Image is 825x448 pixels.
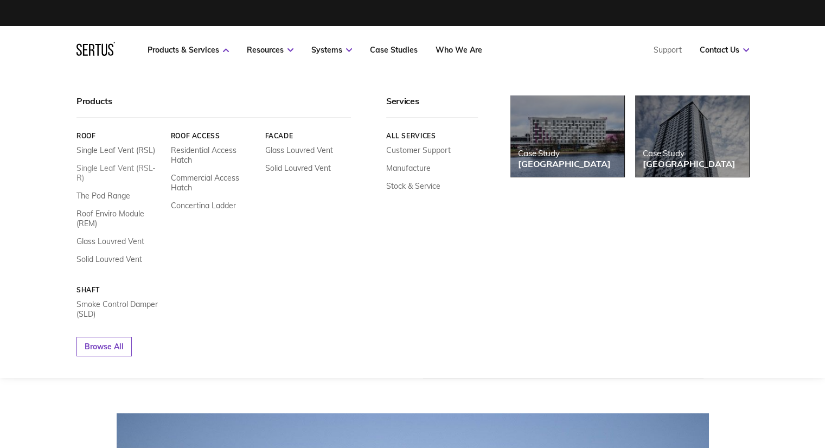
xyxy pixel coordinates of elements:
[76,254,142,264] a: Solid Louvred Vent
[148,45,229,55] a: Products & Services
[76,299,163,319] a: Smoke Control Damper (SLD)
[386,163,431,173] a: Manufacture
[654,45,682,55] a: Support
[386,145,451,155] a: Customer Support
[700,45,749,55] a: Contact Us
[436,45,482,55] a: Who We Are
[311,45,352,55] a: Systems
[76,145,155,155] a: Single Leaf Vent (RSL)
[170,201,235,210] a: Concertina Ladder
[76,95,351,118] div: Products
[170,145,257,165] a: Residential Access Hatch
[76,191,130,201] a: The Pod Range
[76,236,144,246] a: Glass Louvred Vent
[510,95,624,177] a: Case Study[GEOGRAPHIC_DATA]
[518,148,610,158] div: Case Study
[386,132,478,140] a: All services
[247,45,293,55] a: Resources
[635,95,749,177] a: Case Study[GEOGRAPHIC_DATA]
[76,209,163,228] a: Roof Enviro Module (REM)
[265,145,332,155] a: Glass Louvred Vent
[386,181,440,191] a: Stock & Service
[643,148,735,158] div: Case Study
[643,158,735,169] div: [GEOGRAPHIC_DATA]
[265,132,351,140] a: Facade
[170,132,257,140] a: Roof Access
[518,158,610,169] div: [GEOGRAPHIC_DATA]
[370,45,418,55] a: Case Studies
[170,173,257,193] a: Commercial Access Hatch
[265,163,330,173] a: Solid Louvred Vent
[76,163,163,183] a: Single Leaf Vent (RSL-R)
[386,95,478,118] div: Services
[76,337,132,356] a: Browse All
[76,286,163,294] a: Shaft
[76,132,163,140] a: Roof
